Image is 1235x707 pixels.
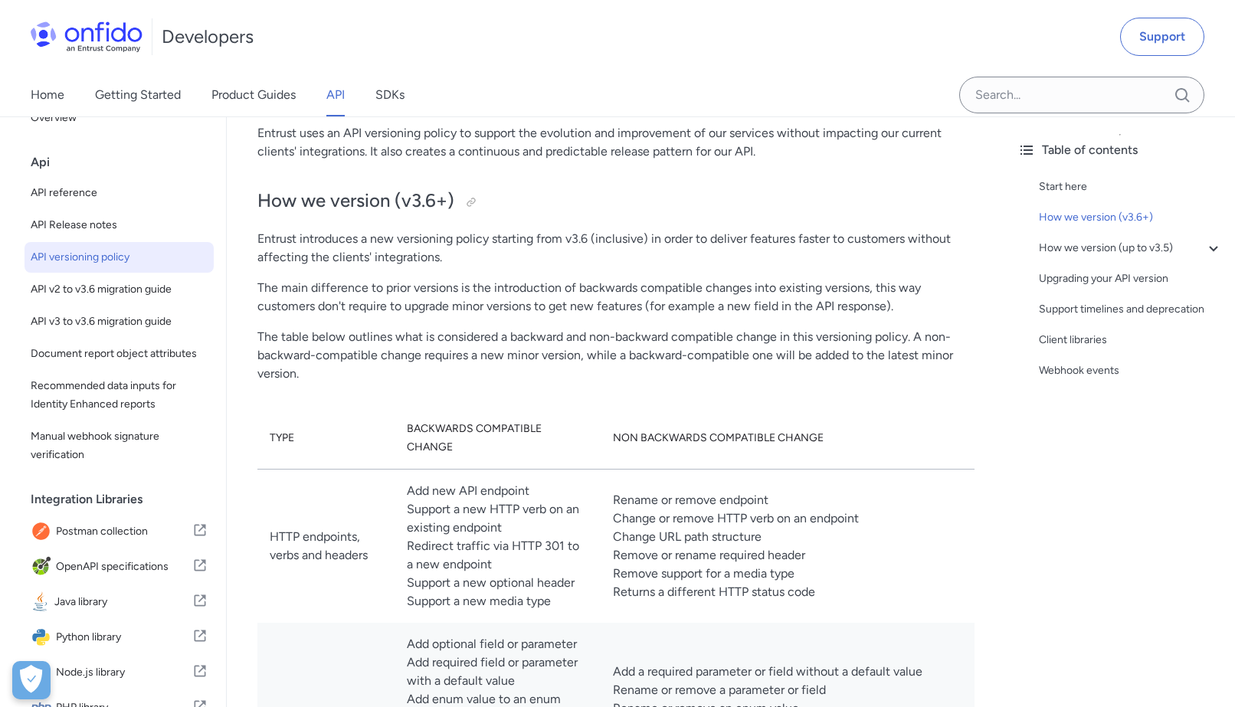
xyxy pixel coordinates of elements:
[25,339,214,369] a: Document report object attributes
[162,25,254,49] h1: Developers
[601,408,975,470] th: Non backwards compatible change
[25,306,214,337] a: API v3 to v3.6 migration guide
[257,124,975,161] p: Entrust uses an API versioning policy to support the evolution and improvement of our services wi...
[25,620,214,654] a: IconPython libraryPython library
[31,74,64,116] a: Home
[326,74,345,116] a: API
[31,147,220,178] div: Api
[1039,208,1223,227] a: How we version (v3.6+)
[395,408,601,470] th: Backwards compatible change
[25,103,214,133] a: Overview
[31,591,54,613] img: IconJava library
[375,74,405,116] a: SDKs
[25,210,214,241] a: API Release notes
[56,627,192,648] span: Python library
[31,345,208,363] span: Document report object attributes
[25,178,214,208] a: API reference
[25,585,214,619] a: IconJava libraryJava library
[12,661,51,699] div: Cookie Preferences
[25,274,214,305] a: API v2 to v3.6 migration guide
[1017,141,1223,159] div: Table of contents
[1039,270,1223,288] a: Upgrading your API version
[31,556,56,578] img: IconOpenAPI specifications
[601,469,975,623] td: Rename or remove endpoint Change or remove HTTP verb on an endpoint Change URL path structure Rem...
[1039,239,1223,257] a: How we version (up to v3.5)
[257,408,395,470] th: Type
[31,184,208,202] span: API reference
[1039,178,1223,196] a: Start here
[56,556,192,578] span: OpenAPI specifications
[31,21,142,52] img: Onfido Logo
[257,328,975,383] p: The table below outlines what is considered a backward and non-backward compatible change in this...
[395,469,601,623] td: Add new API endpoint Support a new HTTP verb on an existing endpoint Redirect traffic via HTTP 30...
[12,661,51,699] button: Open Preferences
[31,313,208,331] span: API v3 to v3.6 migration guide
[25,371,214,420] a: Recommended data inputs for Identity Enhanced reports
[31,427,208,464] span: Manual webhook signature verification
[54,591,192,613] span: Java library
[257,188,975,214] h2: How we version (v3.6+)
[25,550,214,584] a: IconOpenAPI specificationsOpenAPI specifications
[31,248,208,267] span: API versioning policy
[1120,18,1204,56] a: Support
[31,109,208,127] span: Overview
[257,469,395,623] td: HTTP endpoints, verbs and headers
[31,280,208,299] span: API v2 to v3.6 migration guide
[959,77,1204,113] input: Onfido search input field
[257,230,975,267] p: Entrust introduces a new versioning policy starting from v3.6 (inclusive) in order to deliver fea...
[56,662,192,683] span: Node.js library
[25,421,214,470] a: Manual webhook signature verification
[25,656,214,689] a: IconNode.js libraryNode.js library
[1039,362,1223,380] a: Webhook events
[25,242,214,273] a: API versioning policy
[31,521,56,542] img: IconPostman collection
[257,279,975,316] p: The main difference to prior versions is the introduction of backwards compatible changes into ex...
[31,627,56,648] img: IconPython library
[31,216,208,234] span: API Release notes
[25,515,214,548] a: IconPostman collectionPostman collection
[31,484,220,515] div: Integration Libraries
[95,74,181,116] a: Getting Started
[211,74,296,116] a: Product Guides
[56,521,192,542] span: Postman collection
[31,377,208,414] span: Recommended data inputs for Identity Enhanced reports
[1039,300,1223,319] a: Support timelines and deprecation
[1039,331,1223,349] a: Client libraries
